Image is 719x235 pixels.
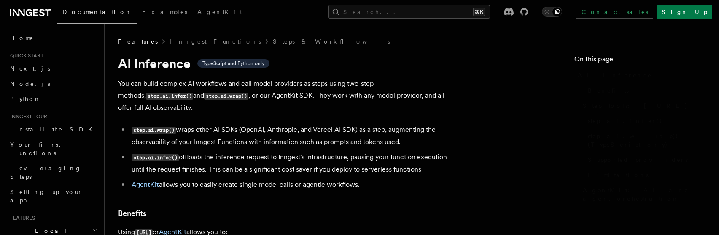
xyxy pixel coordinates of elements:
a: Contact sales [576,5,653,19]
span: AgentKit: AI and agent orchestration [583,186,702,203]
a: Inngest Functions [170,37,261,46]
span: Benefits [588,86,629,95]
a: Steps & Workflows [273,37,390,46]
a: Step tools: [URL] [579,98,702,113]
a: Benefits [584,83,702,98]
code: step.ai.wrap() [132,127,176,134]
a: Documentation [57,3,137,24]
a: AgentKit [132,180,159,189]
kbd: ⌘K [473,8,485,16]
span: Step tools: [URL] [583,101,688,110]
li: allows you to easily create single model calls or agentic workflows. [129,179,455,191]
li: offloads the inference request to Inngest's infrastructure, pausing your function execution until... [129,151,455,175]
span: AI Inference [578,71,652,79]
a: Setting up your app [7,184,99,208]
a: step.ai.infer() [584,113,702,128]
a: Home [7,30,99,46]
span: TypeScript and Python only [202,60,264,67]
button: Toggle dark mode [542,7,562,17]
span: Next.js [10,65,50,72]
code: step.ai.wrap() [204,93,248,100]
a: Sign Up [657,5,712,19]
button: Search...⌘K [328,5,490,19]
a: Limitations [584,167,702,183]
span: Quick start [7,52,43,59]
span: Limitations [588,171,649,179]
a: AgentKit: AI and agent orchestration [579,183,702,206]
span: step.ai.infer() [588,117,662,125]
span: Features [7,215,35,221]
span: Leveraging Steps [10,165,81,180]
a: step.ai.wrap() (TypeScript only) [584,128,702,152]
span: step.ai.wrap() (TypeScript only) [588,132,702,149]
a: Install the SDK [7,122,99,137]
span: Features [118,37,158,46]
span: Node.js [10,80,50,87]
a: Your first Functions [7,137,99,161]
span: Python [10,96,41,102]
a: Examples [137,3,192,23]
a: AgentKit [192,3,247,23]
a: Next.js [7,61,99,76]
span: Supported providers [588,156,688,164]
code: step.ai.infer() [146,93,193,100]
p: You can build complex AI workflows and call model providers as steps using two-step methods, and ... [118,78,455,114]
a: Leveraging Steps [7,161,99,184]
span: Home [10,34,34,42]
h4: On this page [574,54,702,68]
code: step.ai.infer() [132,154,179,161]
a: Supported providers [584,152,702,167]
span: Documentation [62,8,132,15]
a: Python [7,91,99,107]
span: Inngest tour [7,113,47,120]
a: AI Inference [574,68,702,83]
span: Setting up your app [10,189,83,204]
a: Benefits [118,208,146,219]
span: Your first Functions [10,141,60,156]
span: Examples [142,8,187,15]
a: Node.js [7,76,99,91]
span: AgentKit [197,8,242,15]
span: Install the SDK [10,126,97,133]
li: wraps other AI SDKs (OpenAI, Anthropic, and Vercel AI SDK) as a step, augmenting the observabilit... [129,124,455,148]
h1: AI Inference [118,56,455,71]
